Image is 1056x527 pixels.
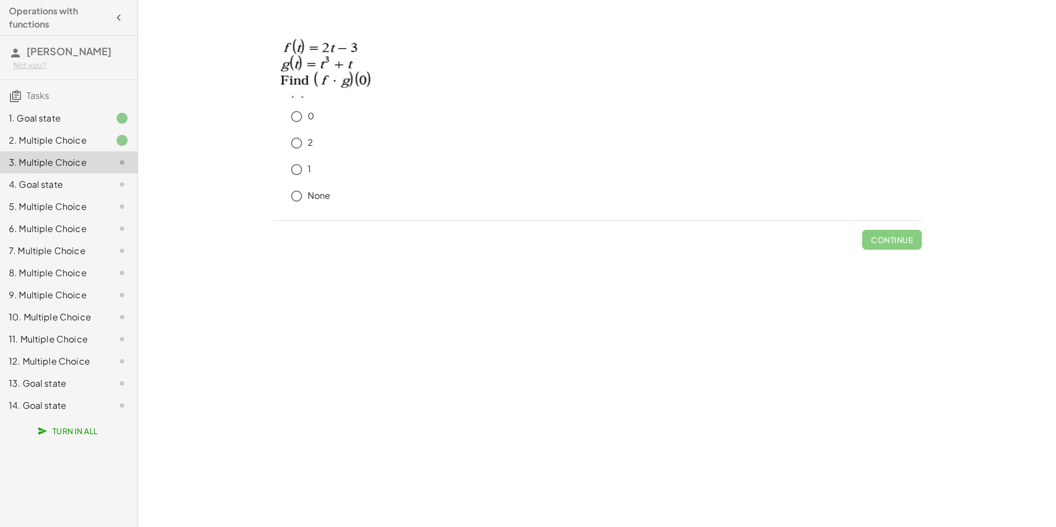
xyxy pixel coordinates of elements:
h4: Operations with functions [9,4,109,31]
i: Task not started. [115,333,129,346]
i: Task not started. [115,222,129,235]
div: 11. Multiple Choice [9,333,98,346]
span: Tasks [27,89,49,101]
img: d08ff031e2fd814177b47f2832c35bef70129d6e3a1d31e0af00a1808aa15ec9.png [272,20,379,98]
div: 6. Multiple Choice [9,222,98,235]
div: 14. Goal state [9,399,98,412]
span: [PERSON_NAME] [27,45,112,57]
i: Task not started. [115,244,129,257]
div: 2. Multiple Choice [9,134,98,147]
i: Task not started. [115,310,129,324]
i: Task finished. [115,112,129,125]
p: 0 [308,110,314,123]
i: Task finished. [115,134,129,147]
div: 3. Multiple Choice [9,156,98,169]
span: Turn In All [40,426,98,436]
div: 10. Multiple Choice [9,310,98,324]
button: Turn In All [31,421,107,441]
i: Task not started. [115,178,129,191]
i: Task not started. [115,156,129,169]
div: 4. Goal state [9,178,98,191]
i: Task not started. [115,266,129,280]
div: 13. Goal state [9,377,98,390]
div: 9. Multiple Choice [9,288,98,302]
div: 12. Multiple Choice [9,355,98,368]
div: 1. Goal state [9,112,98,125]
div: 7. Multiple Choice [9,244,98,257]
i: Task not started. [115,399,129,412]
div: Not you? [13,60,129,71]
i: Task not started. [115,288,129,302]
p: 1 [308,163,311,176]
div: 8. Multiple Choice [9,266,98,280]
i: Task not started. [115,355,129,368]
i: Task not started. [115,200,129,213]
i: Task not started. [115,377,129,390]
div: 5. Multiple Choice [9,200,98,213]
p: 2 [308,136,313,149]
p: None [308,189,331,202]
